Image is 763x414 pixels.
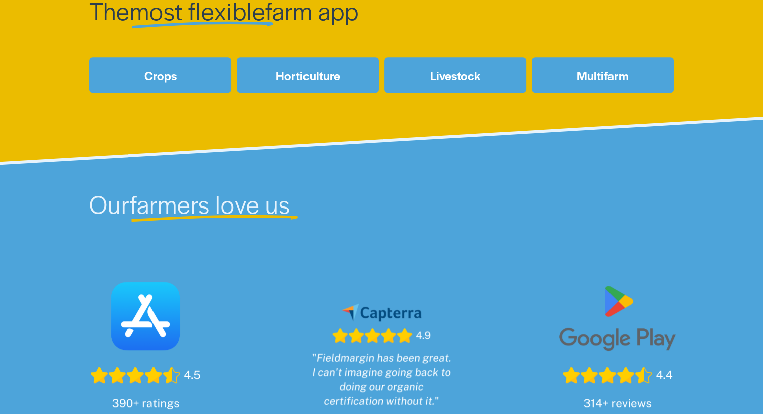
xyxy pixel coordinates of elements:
[237,57,379,93] a: Horticulture
[130,186,290,221] span: farmers love us
[532,57,674,93] a: Multifarm
[89,57,231,93] a: Crops
[89,186,130,221] span: Our
[384,57,526,93] a: Livestock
